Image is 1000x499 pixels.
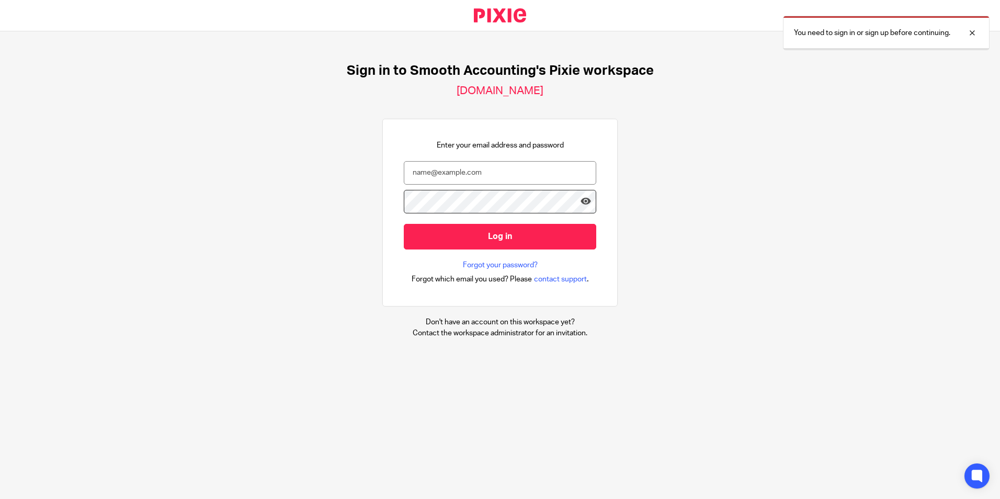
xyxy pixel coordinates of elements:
[457,84,543,98] h2: [DOMAIN_NAME]
[404,161,596,185] input: name@example.com
[412,274,532,285] span: Forgot which email you used? Please
[412,273,589,285] div: .
[534,274,587,285] span: contact support
[347,63,654,79] h1: Sign in to Smooth Accounting's Pixie workspace
[794,28,950,38] p: You need to sign in or sign up before continuing.
[404,224,596,249] input: Log in
[437,140,564,151] p: Enter your email address and password
[463,260,538,270] a: Forgot your password?
[413,328,587,338] p: Contact the workspace administrator for an invitation.
[413,317,587,327] p: Don't have an account on this workspace yet?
